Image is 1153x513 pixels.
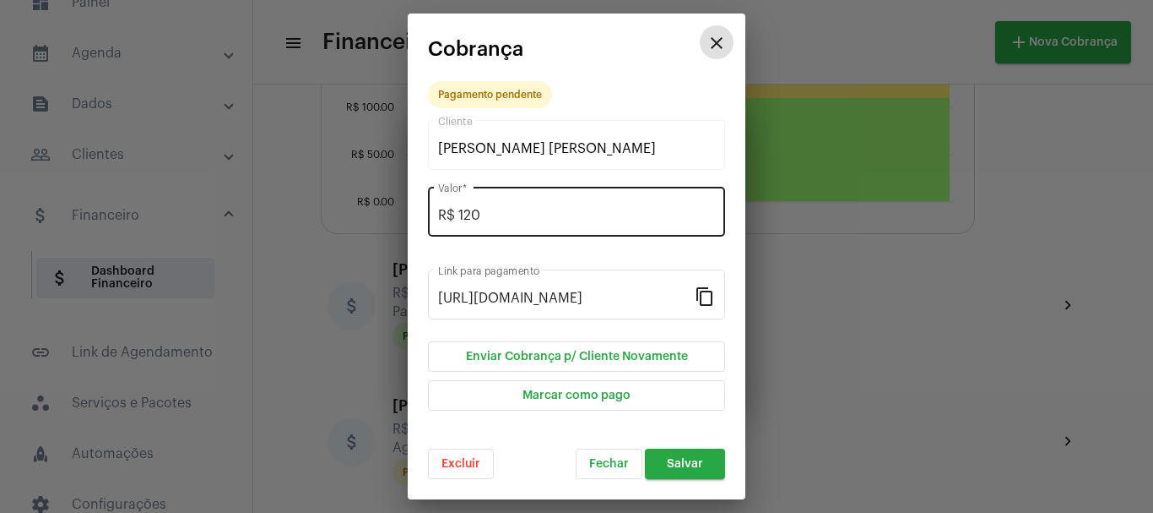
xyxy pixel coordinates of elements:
[438,90,542,101] div: Pagamento pendente
[466,351,688,363] span: Enviar Cobrança p/ Cliente Novamente
[428,380,725,411] button: Marcar como pago
[695,286,715,306] mat-icon: content_copy
[438,208,715,223] input: Valor
[428,341,725,372] button: Enviar Cobrança p/ Cliente Novamente
[667,458,703,470] span: Salvar
[589,458,629,470] span: Fechar
[428,449,494,479] button: Excluir
[522,390,631,401] span: Marcar como pago
[576,449,642,479] button: Fechar
[438,291,695,306] input: Link
[645,449,725,479] button: Salvar
[706,33,727,53] mat-icon: close
[428,38,523,60] span: Cobrança
[438,141,715,156] input: Pesquisar cliente
[441,458,480,470] span: Excluir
